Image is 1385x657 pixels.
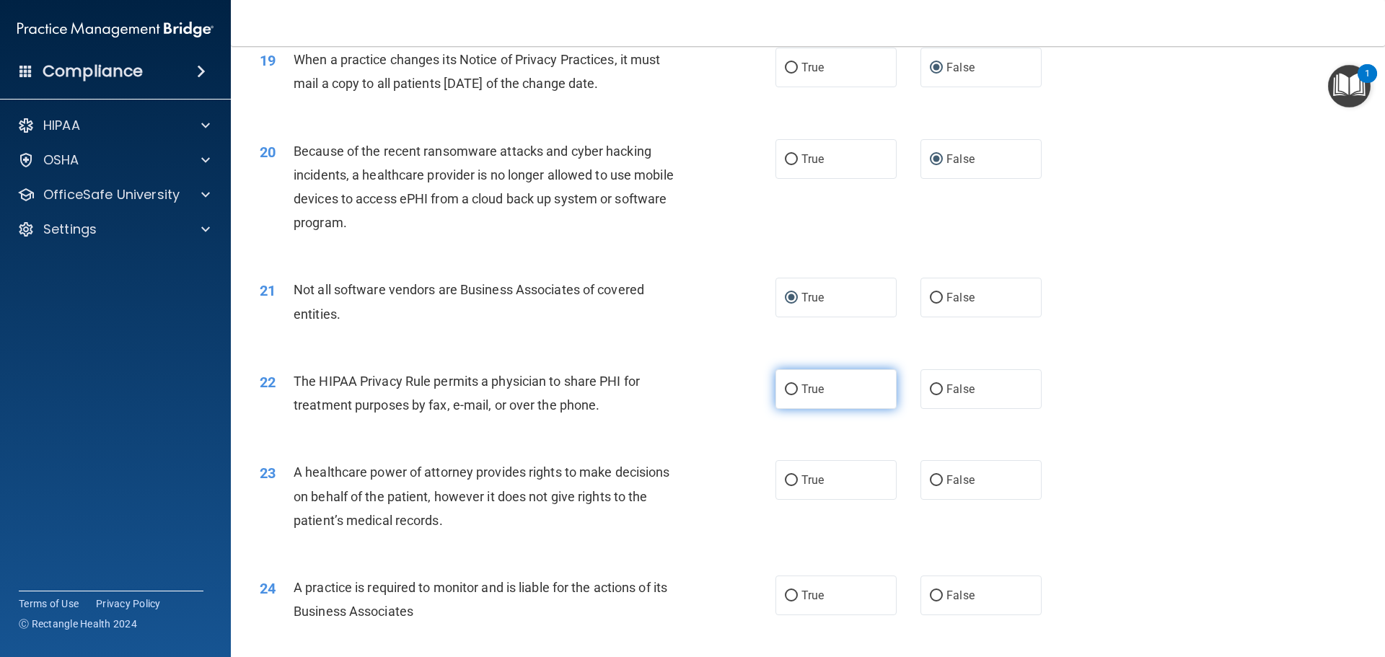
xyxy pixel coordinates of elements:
span: False [946,382,975,396]
span: True [801,61,824,74]
span: 23 [260,464,276,482]
span: When a practice changes its Notice of Privacy Practices, it must mail a copy to all patients [DAT... [294,52,660,91]
p: Settings [43,221,97,238]
span: False [946,588,975,602]
input: False [930,63,943,74]
span: Because of the recent ransomware attacks and cyber hacking incidents, a healthcare provider is no... [294,144,674,231]
iframe: Drift Widget Chat Controller [1135,555,1368,612]
span: Ⓒ Rectangle Health 2024 [19,617,137,631]
span: True [801,588,824,602]
span: False [946,473,975,487]
p: OSHA [43,151,79,169]
a: OSHA [17,151,210,169]
span: 22 [260,374,276,391]
span: True [801,473,824,487]
input: True [785,154,798,165]
input: False [930,475,943,486]
input: True [785,591,798,601]
a: Settings [17,221,210,238]
span: False [946,61,975,74]
span: A healthcare power of attorney provides rights to make decisions on behalf of the patient, howeve... [294,464,669,527]
span: 20 [260,144,276,161]
span: Not all software vendors are Business Associates of covered entities. [294,282,644,321]
input: True [785,293,798,304]
input: True [785,475,798,486]
div: 1 [1365,74,1370,92]
span: True [801,152,824,166]
input: True [785,63,798,74]
input: False [930,591,943,601]
p: HIPAA [43,117,80,134]
span: True [801,291,824,304]
span: A practice is required to monitor and is liable for the actions of its Business Associates [294,580,667,619]
span: 19 [260,52,276,69]
a: Privacy Policy [96,596,161,611]
span: False [946,291,975,304]
input: False [930,154,943,165]
a: HIPAA [17,117,210,134]
h4: Compliance [43,61,143,81]
a: OfficeSafe University [17,186,210,203]
span: 24 [260,580,276,597]
span: 21 [260,282,276,299]
a: Terms of Use [19,596,79,611]
span: The HIPAA Privacy Rule permits a physician to share PHI for treatment purposes by fax, e-mail, or... [294,374,640,413]
button: Open Resource Center, 1 new notification [1328,65,1371,107]
img: PMB logo [17,15,214,44]
input: True [785,384,798,395]
span: False [946,152,975,166]
input: False [930,293,943,304]
span: True [801,382,824,396]
input: False [930,384,943,395]
p: OfficeSafe University [43,186,180,203]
